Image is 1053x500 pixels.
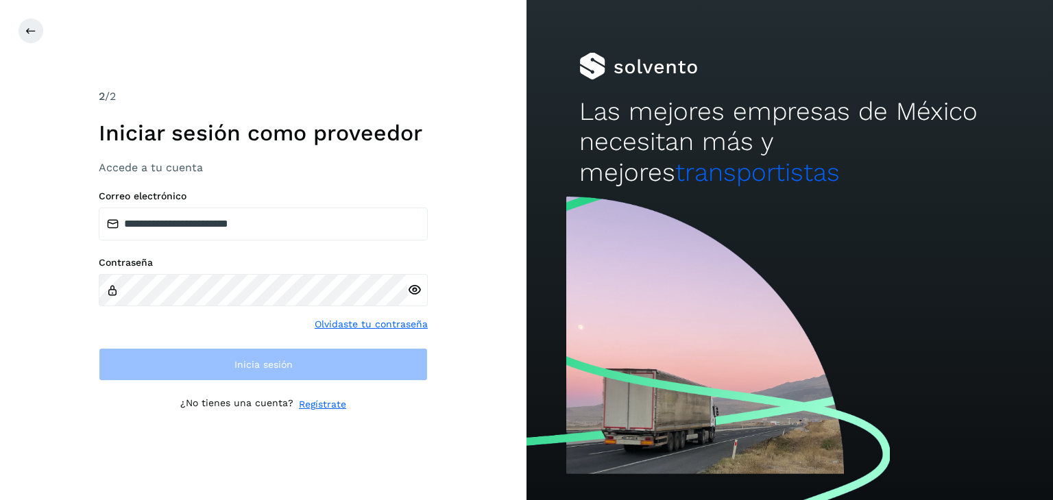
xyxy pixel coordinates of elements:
a: Regístrate [299,397,346,412]
span: transportistas [675,158,840,187]
a: Olvidaste tu contraseña [315,317,428,332]
label: Correo electrónico [99,190,428,202]
p: ¿No tienes una cuenta? [180,397,293,412]
span: 2 [99,90,105,103]
div: /2 [99,88,428,105]
button: Inicia sesión [99,348,428,381]
h3: Accede a tu cuenta [99,161,428,174]
label: Contraseña [99,257,428,268]
h2: Las mejores empresas de México necesitan más y mejores [579,97,1000,188]
span: Inicia sesión [234,360,293,369]
h1: Iniciar sesión como proveedor [99,120,428,146]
